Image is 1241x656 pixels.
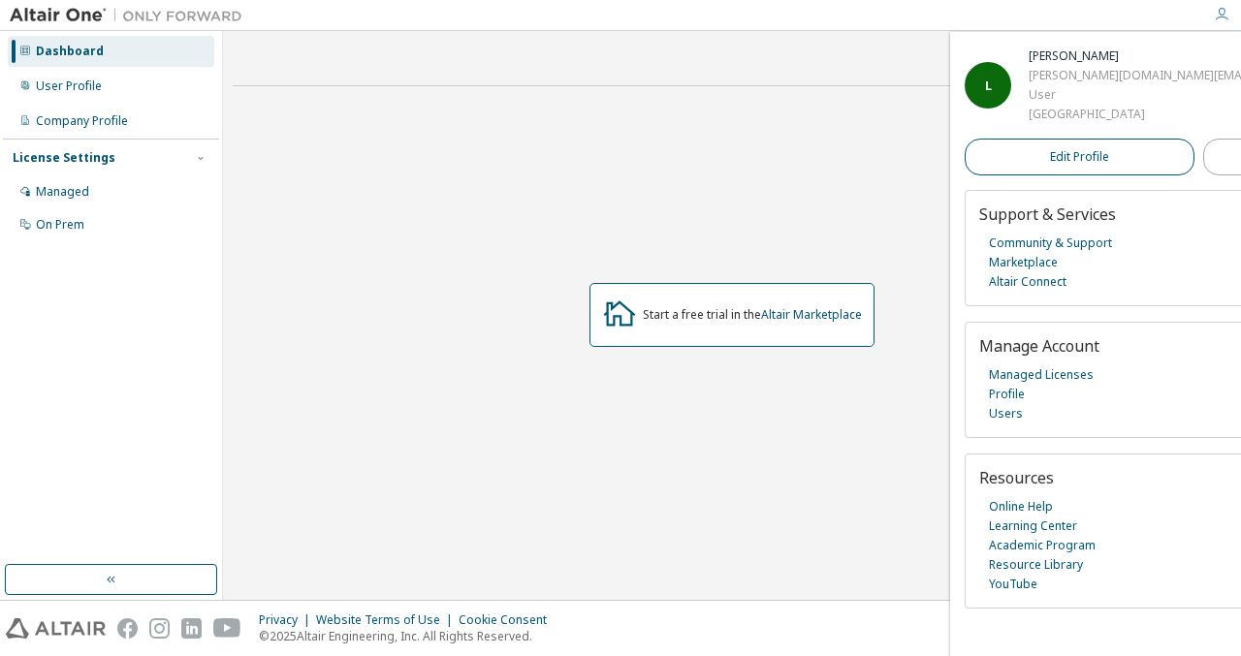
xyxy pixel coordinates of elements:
[117,618,138,639] img: facebook.svg
[989,404,1023,423] a: Users
[979,203,1116,225] span: Support & Services
[989,365,1094,385] a: Managed Licenses
[13,150,115,166] div: License Settings
[6,618,106,639] img: altair_logo.svg
[36,184,89,200] div: Managed
[259,612,316,628] div: Privacy
[10,6,252,25] img: Altair One
[213,618,241,639] img: youtube.svg
[989,516,1077,536] a: Learning Center
[259,628,558,644] p: © 2025 Altair Engineering, Inc. All Rights Reserved.
[989,385,1025,404] a: Profile
[989,234,1112,253] a: Community & Support
[316,612,459,628] div: Website Terms of Use
[989,497,1053,516] a: Online Help
[989,253,1058,272] a: Marketplace
[989,575,1037,594] a: YouTube
[36,217,84,233] div: On Prem
[761,306,862,323] a: Altair Marketplace
[989,272,1066,292] a: Altair Connect
[181,618,202,639] img: linkedin.svg
[989,555,1083,575] a: Resource Library
[1050,149,1109,165] span: Edit Profile
[979,467,1054,488] span: Resources
[149,618,170,639] img: instagram.svg
[965,139,1194,175] a: Edit Profile
[979,335,1099,357] span: Manage Account
[36,113,128,129] div: Company Profile
[459,612,558,628] div: Cookie Consent
[989,536,1096,555] a: Academic Program
[643,307,862,323] div: Start a free trial in the
[36,78,102,94] div: User Profile
[36,44,104,59] div: Dashboard
[985,78,992,94] span: L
